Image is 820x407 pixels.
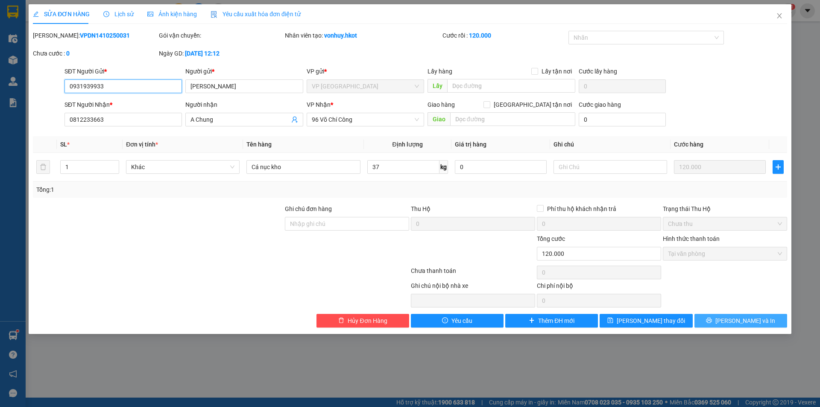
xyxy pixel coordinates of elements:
[579,113,666,126] input: Cước giao hàng
[538,67,575,76] span: Lấy tận nơi
[307,67,424,76] div: VP gửi
[312,80,419,93] span: VP Đà Nẵng
[185,67,303,76] div: Người gửi
[66,50,70,57] b: 0
[411,281,535,294] div: Ghi chú nội bộ nhà xe
[159,31,283,40] div: Gói vận chuyển:
[46,7,104,35] strong: CHUYỂN PHÁT NHANH HK BUSLINES
[550,136,671,153] th: Ghi chú
[80,32,130,39] b: VPDN1410250031
[537,281,661,294] div: Chi phí nội bộ
[411,205,430,212] span: Thu Hộ
[211,11,217,18] img: icon
[469,32,491,39] b: 120.000
[579,101,621,108] label: Cước giao hàng
[706,317,712,324] span: printer
[126,141,158,148] span: Đơn vị tính
[316,314,409,328] button: deleteHủy Đơn Hàng
[600,314,692,328] button: save[PERSON_NAME] thay đổi
[490,100,575,109] span: [GEOGRAPHIC_DATA] tận nơi
[617,316,685,325] span: [PERSON_NAME] thay đổi
[33,31,157,40] div: [PERSON_NAME]:
[428,68,452,75] span: Lấy hàng
[64,100,182,109] div: SĐT Người Nhận
[537,235,565,242] span: Tổng cước
[44,50,108,63] span: ↔ [GEOGRAPHIC_DATA]
[773,164,783,170] span: plus
[538,316,574,325] span: Thêm ĐH mới
[285,31,441,40] div: Nhân viên tạo:
[185,100,303,109] div: Người nhận
[285,205,332,212] label: Ghi chú đơn hàng
[773,160,784,174] button: plus
[579,68,617,75] label: Cước lấy hàng
[442,317,448,324] span: exclamation-circle
[411,314,504,328] button: exclamation-circleYêu cầu
[392,141,423,148] span: Định lượng
[312,113,419,126] span: 96 Võ Chí Công
[442,31,567,40] div: Cước rồi :
[455,141,486,148] span: Giá trị hàng
[131,161,234,173] span: Khác
[694,314,787,328] button: printer[PERSON_NAME] và In
[33,11,39,17] span: edit
[663,204,787,214] div: Trạng thái Thu Hộ
[553,160,667,174] input: Ghi Chú
[428,112,450,126] span: Giao
[64,67,182,76] div: SĐT Người Gửi
[41,43,108,63] span: ↔ [GEOGRAPHIC_DATA]
[607,317,613,324] span: save
[285,217,409,231] input: Ghi chú đơn hàng
[147,11,153,17] span: picture
[447,79,575,93] input: Dọc đường
[60,141,67,148] span: SL
[246,160,360,174] input: VD: Bàn, Ghế
[668,247,782,260] span: Tại văn phòng
[41,36,108,63] span: SAPA, LÀO CAI ↔ [GEOGRAPHIC_DATA]
[36,185,316,194] div: Tổng: 1
[291,116,298,123] span: user-add
[451,316,472,325] span: Yêu cầu
[450,112,575,126] input: Dọc đường
[505,314,598,328] button: plusThêm ĐH mới
[103,11,134,18] span: Lịch sử
[147,11,197,18] span: Ảnh kiện hàng
[439,160,448,174] span: kg
[5,29,31,70] img: logo
[324,32,357,39] b: vonhuy.hkot
[428,101,455,108] span: Giao hàng
[668,217,782,230] span: Chưa thu
[579,79,666,93] input: Cước lấy hàng
[348,316,387,325] span: Hủy Đơn Hàng
[767,4,791,28] button: Close
[246,141,272,148] span: Tên hàng
[410,266,536,281] div: Chưa thanh toán
[544,204,620,214] span: Phí thu hộ khách nhận trả
[118,44,180,53] span: VPDN1410250033
[715,316,775,325] span: [PERSON_NAME] và In
[103,11,109,17] span: clock-circle
[529,317,535,324] span: plus
[159,49,283,58] div: Ngày GD:
[307,101,331,108] span: VP Nhận
[428,79,447,93] span: Lấy
[36,160,50,174] button: delete
[674,141,703,148] span: Cước hàng
[776,12,783,19] span: close
[674,160,766,174] input: 0
[33,49,157,58] div: Chưa cước :
[185,50,220,57] b: [DATE] 12:12
[33,11,90,18] span: SỬA ĐƠN HÀNG
[211,11,301,18] span: Yêu cầu xuất hóa đơn điện tử
[663,235,720,242] label: Hình thức thanh toán
[338,317,344,324] span: delete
